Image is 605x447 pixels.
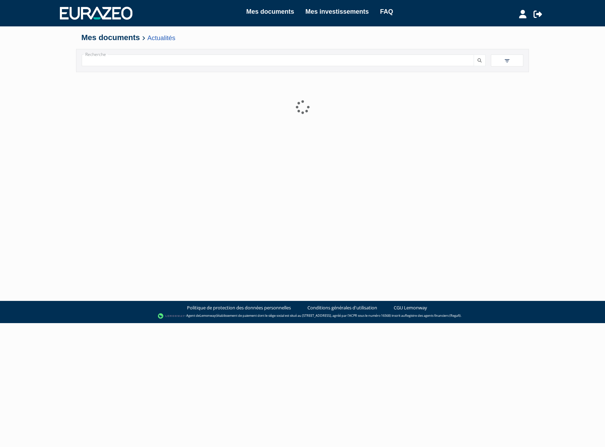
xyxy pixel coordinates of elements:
[246,7,294,17] a: Mes documents
[82,55,474,66] input: Recherche
[200,314,216,318] a: Lemonway
[305,7,369,17] a: Mes investissements
[504,58,510,64] img: filter.svg
[405,314,461,318] a: Registre des agents financiers (Regafi)
[187,304,291,311] a: Politique de protection des données personnelles
[81,33,524,42] h4: Mes documents
[307,304,377,311] a: Conditions générales d'utilisation
[158,313,185,320] img: logo-lemonway.png
[60,7,132,19] img: 1732889491-logotype_eurazeo_blanc_rvb.png
[380,7,393,17] a: FAQ
[148,34,175,42] a: Actualités
[394,304,427,311] a: CGU Lemonway
[7,313,598,320] div: - Agent de (établissement de paiement dont le siège social est situé au [STREET_ADDRESS], agréé p...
